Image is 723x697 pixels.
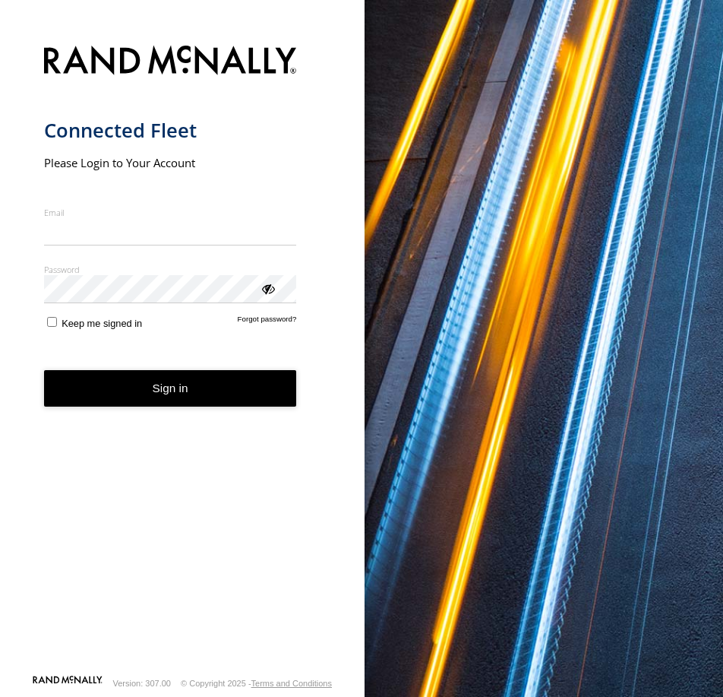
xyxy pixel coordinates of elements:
[44,118,297,143] h1: Connected Fleet
[260,280,275,296] div: ViewPassword
[238,315,297,329] a: Forgot password?
[44,264,297,275] label: Password
[181,679,332,688] div: © Copyright 2025 -
[62,318,142,329] span: Keep me signed in
[47,317,57,327] input: Keep me signed in
[44,370,297,407] button: Sign in
[44,43,297,81] img: Rand McNally
[44,207,297,218] label: Email
[33,676,103,691] a: Visit our Website
[44,36,321,674] form: main
[44,155,297,170] h2: Please Login to Your Account
[251,679,332,688] a: Terms and Conditions
[113,679,171,688] div: Version: 307.00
